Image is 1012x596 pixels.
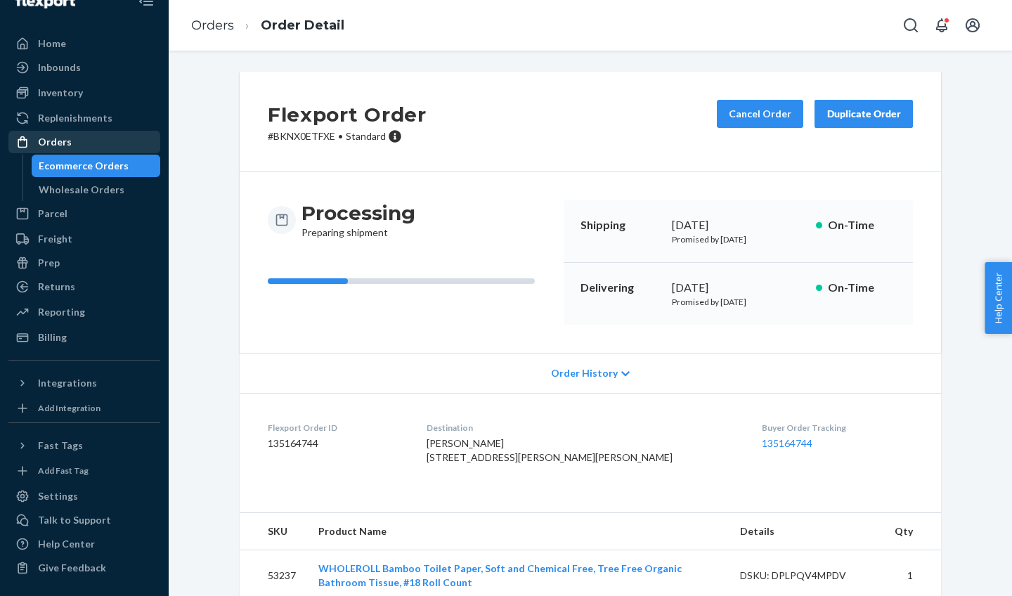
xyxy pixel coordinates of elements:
div: [DATE] [672,280,805,296]
div: Give Feedback [38,561,106,575]
div: Home [38,37,66,51]
p: On-Time [828,280,896,296]
div: Parcel [38,207,67,221]
th: Qty [883,513,941,550]
p: Promised by [DATE] [672,296,805,308]
button: Open account menu [959,11,987,39]
a: Add Integration [8,400,160,417]
div: Prep [38,256,60,270]
div: Add Fast Tag [38,465,89,477]
button: Open notifications [928,11,956,39]
div: Help Center [38,537,95,551]
div: [DATE] [672,217,805,233]
p: On-Time [828,217,896,233]
a: Inventory [8,82,160,104]
div: Returns [38,280,75,294]
a: Help Center [8,533,160,555]
dt: Buyer Order Tracking [762,422,913,434]
a: Parcel [8,202,160,225]
div: Add Integration [38,402,100,414]
p: Promised by [DATE] [672,233,805,245]
a: Orders [191,18,234,33]
div: Ecommerce Orders [39,159,129,173]
div: Wholesale Orders [39,183,124,197]
a: Ecommerce Orders [32,155,161,177]
a: 135164744 [762,437,812,449]
div: Preparing shipment [301,200,415,240]
button: Fast Tags [8,434,160,457]
a: Returns [8,276,160,298]
a: Freight [8,228,160,250]
div: Integrations [38,376,97,390]
button: Integrations [8,372,160,394]
ol: breadcrumbs [180,5,356,46]
div: Freight [38,232,72,246]
a: Prep [8,252,160,274]
span: Order History [551,366,618,380]
p: Delivering [580,280,661,296]
div: Inventory [38,86,83,100]
dt: Flexport Order ID [268,422,404,434]
div: DSKU: DPLPQV4MPDV [740,569,872,583]
div: Duplicate Order [826,107,901,121]
a: WHOLEROLL Bamboo Toilet Paper, Soft and Chemical Free, Tree Free Organic Bathroom Tissue, #18 Rol... [318,562,682,588]
p: # BKNX0ETFXE [268,129,427,143]
th: Details [729,513,883,550]
a: Inbounds [8,56,160,79]
button: Help Center [985,262,1012,334]
a: Billing [8,326,160,349]
h2: Flexport Order [268,100,427,129]
a: Orders [8,131,160,153]
button: Cancel Order [717,100,803,128]
button: Open Search Box [897,11,925,39]
div: Reporting [38,305,85,319]
a: Replenishments [8,107,160,129]
th: SKU [240,513,307,550]
a: Order Detail [261,18,344,33]
a: Wholesale Orders [32,179,161,201]
a: Settings [8,485,160,507]
button: Give Feedback [8,557,160,579]
a: Home [8,32,160,55]
h3: Processing [301,200,415,226]
span: Standard [346,130,386,142]
div: Settings [38,489,78,503]
button: Duplicate Order [815,100,913,128]
span: • [338,130,343,142]
div: Billing [38,330,67,344]
span: [PERSON_NAME] [STREET_ADDRESS][PERSON_NAME][PERSON_NAME] [427,437,673,463]
a: Add Fast Tag [8,462,160,479]
a: Reporting [8,301,160,323]
dd: 135164744 [268,436,404,451]
p: Shipping [580,217,661,233]
div: Inbounds [38,60,81,74]
dt: Destination [427,422,739,434]
div: Fast Tags [38,439,83,453]
a: Talk to Support [8,509,160,531]
div: Talk to Support [38,513,111,527]
div: Orders [38,135,72,149]
div: Replenishments [38,111,112,125]
th: Product Name [307,513,729,550]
